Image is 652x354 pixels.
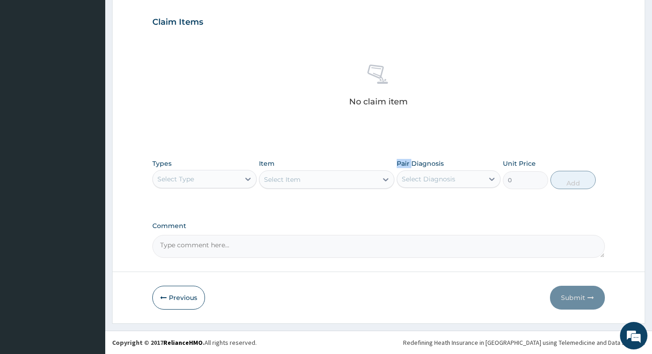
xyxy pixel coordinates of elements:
label: Pair Diagnosis [397,159,444,168]
button: Submit [550,286,605,310]
label: Unit Price [503,159,536,168]
textarea: Type your message and hit 'Enter' [5,250,174,282]
div: Select Type [157,174,194,184]
button: Previous [152,286,205,310]
p: No claim item [349,97,408,106]
div: Select Diagnosis [402,174,455,184]
label: Types [152,160,172,168]
span: We're online! [53,115,126,208]
footer: All rights reserved. [105,331,652,354]
img: d_794563401_company_1708531726252_794563401 [17,46,37,69]
div: Redefining Heath Insurance in [GEOGRAPHIC_DATA] using Telemedicine and Data Science! [403,338,645,347]
h3: Claim Items [152,17,203,27]
button: Add [550,171,596,189]
a: RelianceHMO [163,338,203,347]
strong: Copyright © 2017 . [112,338,205,347]
div: Minimize live chat window [150,5,172,27]
div: Chat with us now [48,51,154,63]
label: Item [259,159,275,168]
label: Comment [152,222,605,230]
